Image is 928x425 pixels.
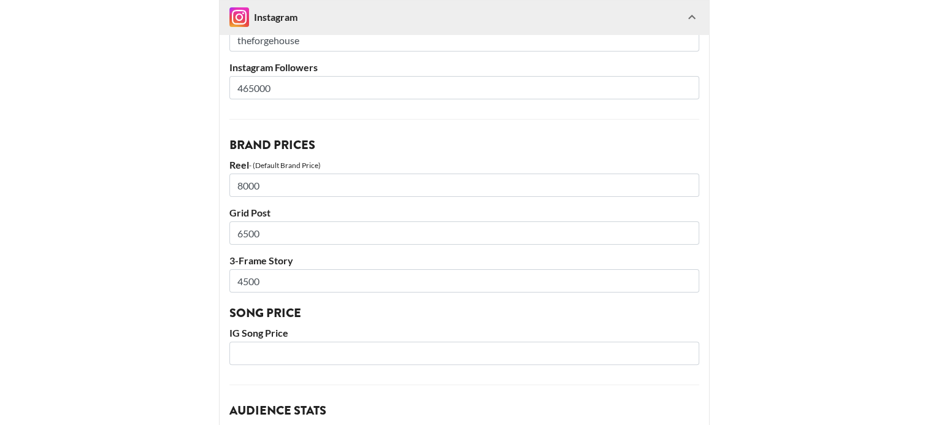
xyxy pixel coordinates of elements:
[229,405,699,417] h3: Audience Stats
[229,7,297,27] div: Instagram
[229,255,699,267] label: 3-Frame Story
[249,161,321,170] div: - (Default Brand Price)
[229,159,249,171] label: Reel
[229,307,699,320] h3: Song Price
[229,327,699,339] label: IG Song Price
[229,61,699,74] label: Instagram Followers
[229,7,249,27] img: Instagram
[229,139,699,151] h3: Brand Prices
[229,207,699,219] label: Grid Post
